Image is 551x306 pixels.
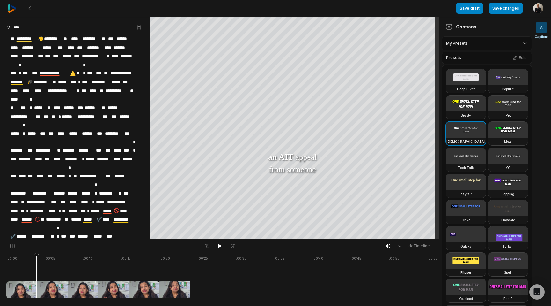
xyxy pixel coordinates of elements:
[462,218,470,223] h3: Drive
[459,296,473,301] h3: Youshaei
[442,52,532,64] div: Presets
[457,87,475,92] h3: Deep Diver
[461,113,471,118] h3: Beasty
[458,165,474,170] h3: Tech Talk
[460,244,472,249] h3: Galaxy
[506,165,511,170] h3: YC
[501,218,515,223] h3: Playdate
[502,191,514,196] h3: Popping
[395,241,432,251] button: HideTimeline
[446,23,476,30] div: Captions
[460,191,472,196] h3: Playfair
[511,54,528,62] button: Edit
[8,4,16,13] img: reap
[446,139,485,144] h3: [DEMOGRAPHIC_DATA]
[504,139,512,144] h3: Mozi
[503,244,514,249] h3: Turban
[506,113,511,118] h3: Pet
[503,296,512,301] h3: Pod P
[456,3,483,14] button: Save draft
[489,3,523,14] button: Save changes
[442,36,532,50] div: My Presets
[460,270,471,275] h3: Flipper
[535,34,548,39] span: Captions
[535,22,548,39] button: Captions
[504,270,512,275] h3: Spell
[502,87,514,92] h3: Popline
[529,284,545,300] div: Open Intercom Messenger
